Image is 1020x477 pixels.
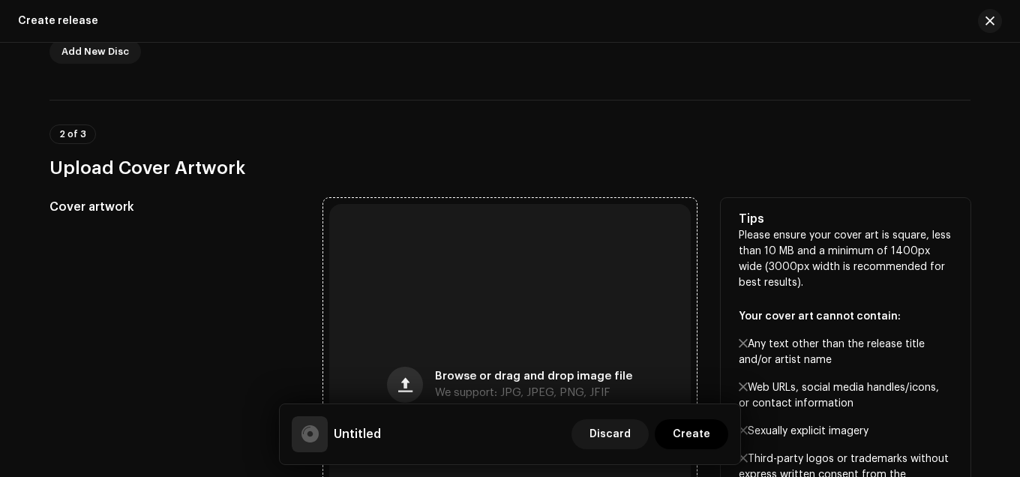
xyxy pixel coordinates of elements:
button: Create [655,419,728,449]
h5: Tips [739,210,952,228]
p: Your cover art cannot contain: [739,309,952,325]
span: Browse or drag and drop image file [435,371,632,382]
h3: Upload Cover Artwork [49,156,970,180]
h5: Cover artwork [49,198,299,216]
span: Create [673,419,710,449]
p: Sexually explicit imagery [739,424,952,439]
p: Web URLs, social media handles/icons, or contact information [739,380,952,412]
span: We support: JPG, JPEG, PNG, JFIF [435,388,610,398]
span: Discard [589,419,631,449]
p: Any text other than the release title and/or artist name [739,337,952,368]
h5: Untitled [334,425,381,443]
button: Discard [571,419,649,449]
